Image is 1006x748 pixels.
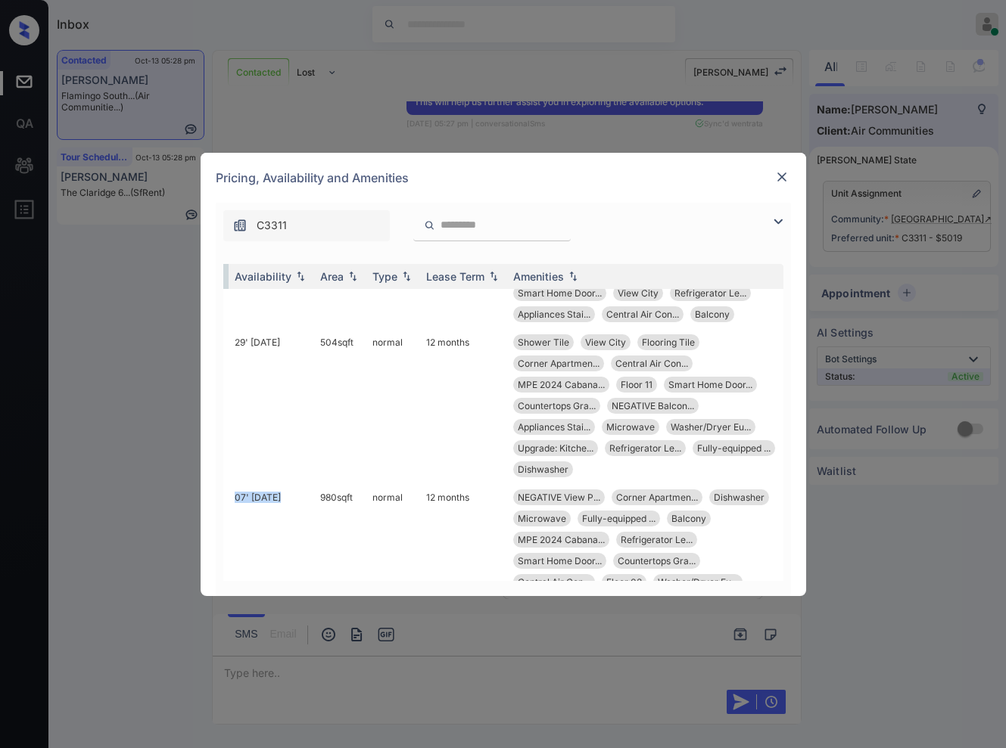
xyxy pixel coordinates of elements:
[642,337,695,348] span: Flooring Tile
[518,534,605,545] span: MPE 2024 Cabana...
[420,483,507,596] td: 12 months
[424,219,435,232] img: icon-zuma
[314,483,366,596] td: 980 sqft
[345,271,360,281] img: sorting
[518,464,568,475] span: Dishwasher
[320,270,344,283] div: Area
[658,576,738,588] span: Washer/Dryer Eu...
[372,270,397,283] div: Type
[609,442,681,454] span: Refrigerator Le...
[518,442,593,454] span: Upgrade: Kitche...
[565,271,581,281] img: sorting
[314,328,366,483] td: 504 sqft
[426,270,484,283] div: Lease Term
[257,217,287,234] span: C3311
[582,513,656,524] span: Fully-equipped ...
[513,270,564,283] div: Amenities
[621,379,652,390] span: Floor 11
[486,271,501,281] img: sorting
[518,576,590,588] span: Central Air Con...
[201,153,806,203] div: Pricing, Availability and Amenities
[615,358,688,369] span: Central Air Con...
[769,213,787,231] img: icon-zuma
[606,309,679,320] span: Central Air Con...
[518,337,569,348] span: Shower Tile
[518,309,590,320] span: Appliances Stai...
[235,270,291,283] div: Availability
[518,379,605,390] span: MPE 2024 Cabana...
[612,400,694,411] span: NEGATIVE Balcon...
[671,421,751,433] span: Washer/Dryer Eu...
[606,576,642,588] span: Floor 02
[232,218,248,233] img: icon-zuma
[714,492,765,503] span: Dishwasher
[518,287,602,299] span: Smart Home Door...
[606,421,655,433] span: Microwave
[621,534,693,545] span: Refrigerator Le...
[518,400,596,411] span: Countertops Gra...
[671,513,706,524] span: Balcony
[420,328,507,483] td: 12 months
[585,337,626,348] span: View City
[618,555,696,566] span: Countertops Gra...
[518,421,590,433] span: Appliances Stai...
[366,328,420,483] td: normal
[668,379,752,390] span: Smart Home Door...
[518,492,600,503] span: NEGATIVE View P...
[399,271,414,281] img: sorting
[229,328,314,483] td: 29' [DATE]
[518,555,602,566] span: Smart Home Door...
[774,169,790,185] img: close
[674,287,746,299] span: Refrigerator Le...
[518,358,600,369] span: Corner Apartmen...
[366,483,420,596] td: normal
[229,483,314,596] td: 07' [DATE]
[518,513,566,524] span: Microwave
[697,442,771,454] span: Fully-equipped ...
[695,309,730,320] span: Balcony
[618,287,659,299] span: View City
[293,271,308,281] img: sorting
[616,492,698,503] span: Corner Apartmen...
